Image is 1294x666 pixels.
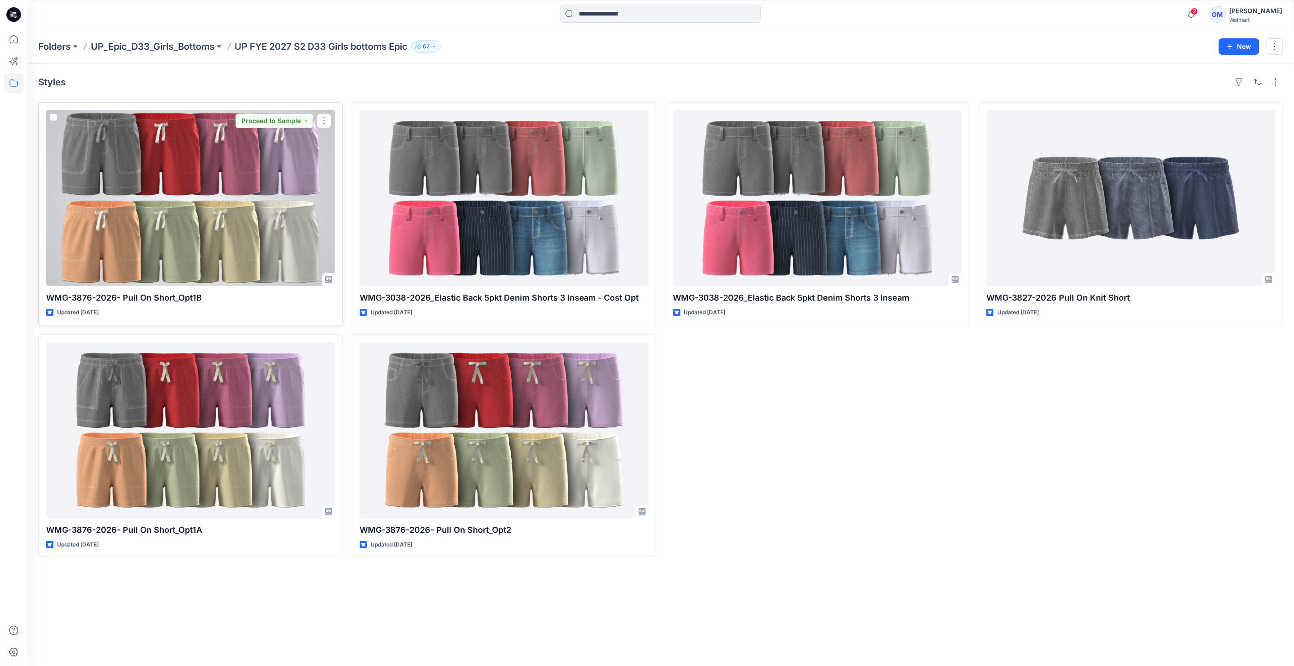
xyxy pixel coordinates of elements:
[1191,8,1198,15] span: 2
[371,540,412,550] p: Updated [DATE]
[360,342,649,518] a: WMG-3876-2026- Pull On Short_Opt2
[38,40,71,53] a: Folders
[673,110,962,286] a: WMG-3038-2026_Elastic Back 5pkt Denim Shorts 3 Inseam
[997,308,1039,317] p: Updated [DATE]
[986,110,1275,286] a: WMG-3827-2026 Pull On Knit Short
[1230,16,1283,23] div: Walmart
[360,291,649,304] p: WMG-3038-2026_Elastic Back 5pkt Denim Shorts 3 Inseam - Cost Opt
[371,308,412,317] p: Updated [DATE]
[46,291,335,304] p: WMG-3876-2026- Pull On Short_Opt1B
[46,524,335,536] p: WMG-3876-2026- Pull On Short_Opt1A
[91,40,215,53] a: UP_Epic_D33_Girls_Bottoms
[986,291,1275,304] p: WMG-3827-2026 Pull On Knit Short
[411,40,441,53] button: 62
[38,77,66,88] h4: Styles
[684,308,726,317] p: Updated [DATE]
[46,342,335,518] a: WMG-3876-2026- Pull On Short_Opt1A
[673,291,962,304] p: WMG-3038-2026_Elastic Back 5pkt Denim Shorts 3 Inseam
[1219,38,1259,55] button: New
[46,110,335,286] a: WMG-3876-2026- Pull On Short_Opt1B
[360,110,649,286] a: WMG-3038-2026_Elastic Back 5pkt Denim Shorts 3 Inseam - Cost Opt
[57,308,99,317] p: Updated [DATE]
[1210,6,1226,23] div: GM
[57,540,99,550] p: Updated [DATE]
[423,42,430,52] p: 62
[235,40,408,53] p: UP FYE 2027 S2 D33 Girls bottoms Epic
[1230,5,1283,16] div: [PERSON_NAME]
[360,524,649,536] p: WMG-3876-2026- Pull On Short_Opt2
